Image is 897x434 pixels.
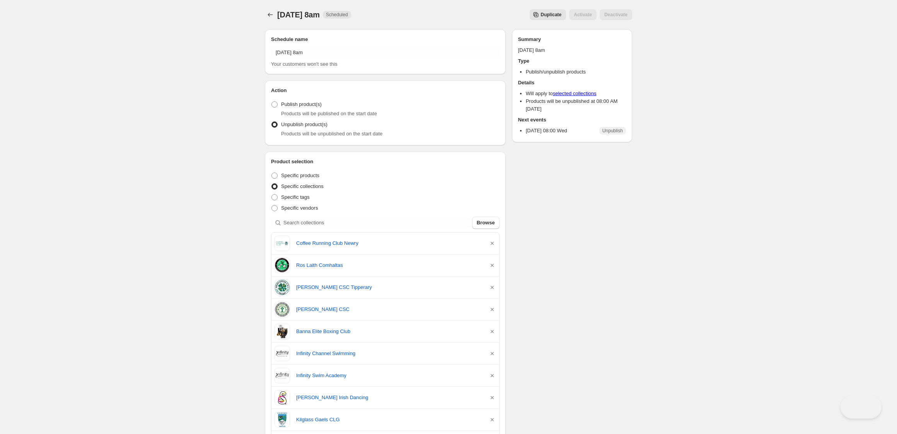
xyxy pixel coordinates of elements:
[518,46,626,54] p: [DATE] 8am
[541,12,561,18] span: Duplicate
[526,90,626,97] li: Will apply to
[296,239,482,247] a: Coffee Running Club Newry
[281,173,319,178] span: Specific products
[281,183,324,189] span: Specific collections
[271,158,500,166] h2: Product selection
[265,9,276,20] button: Schedules
[296,284,482,291] a: [PERSON_NAME] CSC Tipperary
[526,68,626,76] li: Publish/unpublish products
[602,128,623,134] span: Unpublish
[841,395,882,419] iframe: Help Scout Beacon - Open
[761,280,886,395] iframe: Help Scout Beacon - Messages and Notifications
[283,217,471,229] input: Search collections
[296,350,482,357] a: Infinity Channel Swimming
[277,10,320,19] span: [DATE] 8am
[526,127,567,135] p: [DATE] 08:00 Wed
[296,416,482,424] a: Kilglass Gaels CLG
[281,121,327,127] span: Unpublish product(s)
[472,217,500,229] button: Browse
[281,101,322,107] span: Publish product(s)
[518,79,626,87] h2: Details
[518,57,626,65] h2: Type
[526,97,626,113] li: Products will be unpublished at 08:00 AM [DATE]
[271,87,500,94] h2: Action
[296,261,482,269] a: Ros Laith Comhaltas
[296,394,482,402] a: [PERSON_NAME] Irish Dancing
[281,131,382,137] span: Products will be unpublished on the start date
[296,372,482,379] a: Infinity Swim Academy
[281,194,310,200] span: Specific tags
[477,219,495,227] span: Browse
[518,116,626,124] h2: Next events
[271,36,500,43] h2: Schedule name
[518,36,626,43] h2: Summary
[281,111,377,116] span: Products will be published on the start date
[271,61,338,67] span: Your customers won't see this
[281,205,318,211] span: Specific vendors
[530,9,566,20] button: Secondary action label
[326,12,348,18] span: Scheduled
[296,328,482,335] a: Banna Elite Boxing Club
[553,91,597,96] a: selected collections
[296,306,482,313] a: [PERSON_NAME] CSC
